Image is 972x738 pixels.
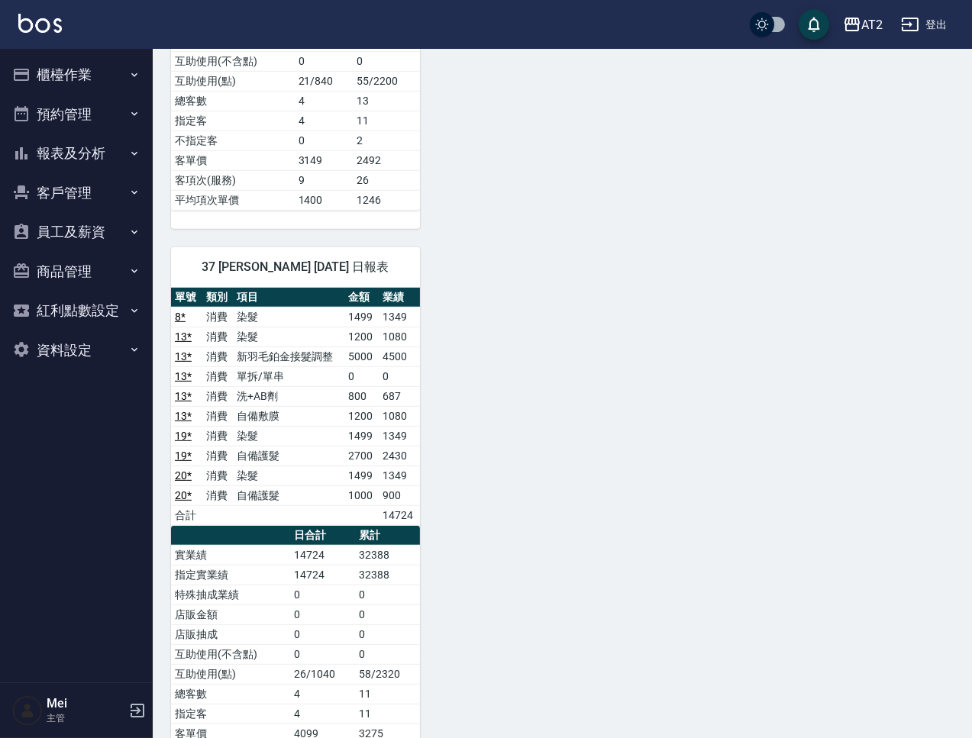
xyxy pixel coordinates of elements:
td: 消費 [202,426,234,446]
td: 900 [379,485,420,505]
td: 2700 [344,446,379,466]
td: 新羽毛鉑金接髮調整 [233,346,344,366]
td: 0 [379,366,420,386]
td: 14724 [290,565,355,585]
td: 0 [290,644,355,664]
td: 11 [353,111,420,131]
td: 2 [353,131,420,150]
td: 消費 [202,446,234,466]
td: 1000 [344,485,379,505]
td: 58/2320 [355,664,420,684]
th: 項目 [233,288,344,308]
td: 1200 [344,406,379,426]
td: 1499 [344,466,379,485]
td: 1200 [344,327,379,346]
td: 9 [295,170,354,190]
td: 自備護髮 [233,446,344,466]
img: Person [12,695,43,726]
td: 互助使用(不含點) [171,51,295,71]
td: 指定客 [171,704,290,723]
td: 4 [290,684,355,704]
td: 合計 [171,505,202,525]
td: 消費 [202,366,234,386]
td: 26 [353,170,420,190]
td: 洗+AB劑 [233,386,344,406]
td: 4 [295,111,354,131]
td: 32388 [355,565,420,585]
td: 4 [295,91,354,111]
button: 登出 [895,11,954,39]
td: 0 [290,624,355,644]
p: 主管 [47,711,124,725]
td: 1246 [353,190,420,210]
td: 客項次(服務) [171,170,295,190]
td: 0 [355,624,420,644]
td: 1080 [379,406,420,426]
td: 4500 [379,346,420,366]
img: Logo [18,14,62,33]
td: 0 [295,51,354,71]
span: 37 [PERSON_NAME] [DATE] 日報表 [189,259,402,275]
button: 紅利點數設定 [6,291,147,330]
td: 0 [344,366,379,386]
td: 指定實業績 [171,565,290,585]
button: 報表及分析 [6,134,147,173]
td: 消費 [202,485,234,505]
td: 26/1040 [290,664,355,684]
td: 互助使用(點) [171,71,295,91]
td: 店販金額 [171,604,290,624]
h5: Mei [47,696,124,711]
td: 0 [295,131,354,150]
td: 21/840 [295,71,354,91]
td: 消費 [202,386,234,406]
td: 染髮 [233,426,344,446]
td: 特殊抽成業績 [171,585,290,604]
td: 800 [344,386,379,406]
td: 14724 [379,505,420,525]
td: 687 [379,386,420,406]
button: 預約管理 [6,95,147,134]
button: AT2 [837,9,889,40]
td: 1349 [379,307,420,327]
div: AT2 [861,15,883,34]
td: 1349 [379,466,420,485]
td: 4 [290,704,355,723]
td: 單拆/單串 [233,366,344,386]
td: 平均項次單價 [171,190,295,210]
td: 0 [353,51,420,71]
td: 自備護髮 [233,485,344,505]
td: 0 [355,644,420,664]
td: 總客數 [171,684,290,704]
table: a dense table [171,288,420,526]
td: 總客數 [171,91,295,111]
td: 1499 [344,426,379,446]
button: 櫃檯作業 [6,55,147,95]
th: 金額 [344,288,379,308]
td: 0 [290,604,355,624]
td: 1499 [344,307,379,327]
td: 互助使用(點) [171,664,290,684]
td: 3149 [295,150,354,170]
td: 染髮 [233,327,344,346]
td: 消費 [202,466,234,485]
td: 1400 [295,190,354,210]
td: 店販抽成 [171,624,290,644]
td: 染髮 [233,466,344,485]
th: 類別 [202,288,234,308]
td: 1349 [379,426,420,446]
td: 11 [355,704,420,723]
td: 11 [355,684,420,704]
td: 32388 [355,545,420,565]
td: 消費 [202,307,234,327]
th: 日合計 [290,526,355,546]
button: 員工及薪資 [6,212,147,252]
td: 不指定客 [171,131,295,150]
td: 指定客 [171,111,295,131]
td: 2430 [379,446,420,466]
td: 5000 [344,346,379,366]
button: 資料設定 [6,330,147,370]
td: 互助使用(不含點) [171,644,290,664]
td: 0 [290,585,355,604]
td: 消費 [202,327,234,346]
td: 13 [353,91,420,111]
